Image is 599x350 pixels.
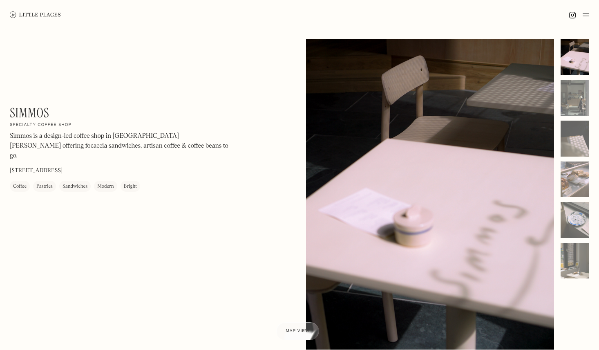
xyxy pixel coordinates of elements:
[276,322,320,340] a: Map view
[63,182,87,191] div: Sandwiches
[13,182,27,191] div: Coffee
[10,166,63,175] p: [STREET_ADDRESS]
[124,182,137,191] div: Bright
[10,131,230,161] p: Simmos is a design-led coffee shop in [GEOGRAPHIC_DATA] [PERSON_NAME] offering focaccia sandwiche...
[36,182,53,191] div: Pastries
[286,329,310,333] span: Map view
[97,182,114,191] div: Modern
[10,105,49,121] h1: Simmos
[10,122,72,128] h2: Specialty coffee shop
